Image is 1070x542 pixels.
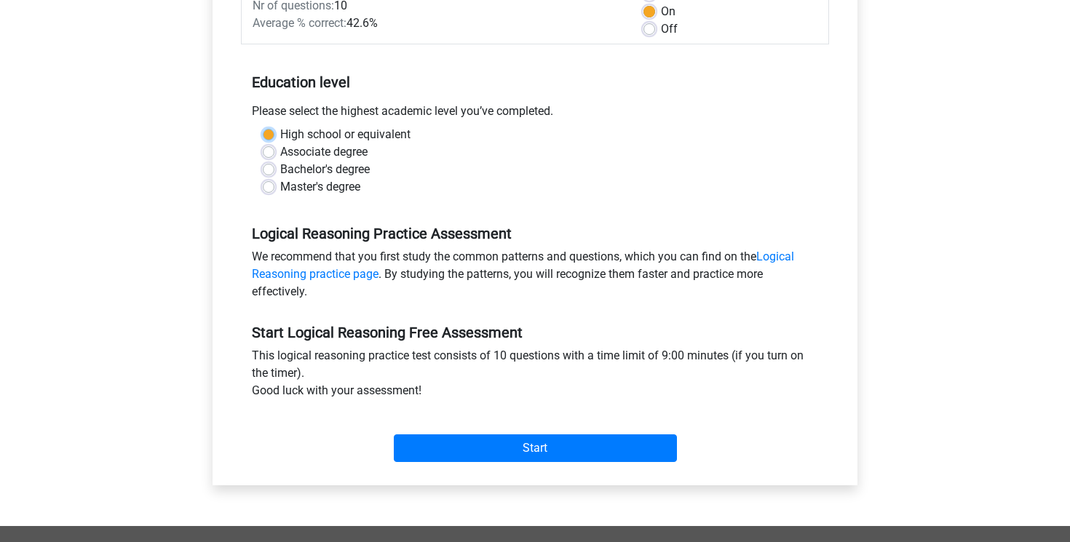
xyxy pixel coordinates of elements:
label: Master's degree [280,178,360,196]
div: Please select the highest academic level you’ve completed. [241,103,829,126]
label: Bachelor's degree [280,161,370,178]
span: Average % correct: [253,16,346,30]
label: On [661,3,675,20]
h5: Logical Reasoning Practice Assessment [252,225,818,242]
label: Associate degree [280,143,368,161]
label: High school or equivalent [280,126,411,143]
h5: Start Logical Reasoning Free Assessment [252,324,818,341]
h5: Education level [252,68,818,97]
label: Off [661,20,678,38]
input: Start [394,434,677,462]
div: This logical reasoning practice test consists of 10 questions with a time limit of 9:00 minutes (... [241,347,829,405]
div: 42.6% [242,15,633,32]
div: We recommend that you first study the common patterns and questions, which you can find on the . ... [241,248,829,306]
